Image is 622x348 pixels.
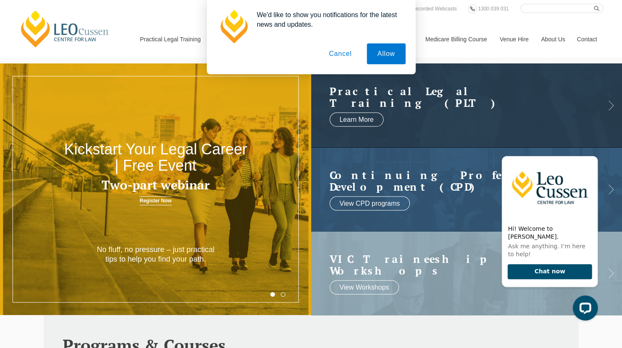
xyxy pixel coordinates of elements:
[367,43,405,64] button: Allow
[330,280,399,295] a: View Workshops
[217,10,250,43] img: notification icon
[318,43,362,64] button: Cancel
[62,178,249,192] h3: Two-part webinar
[330,113,384,127] a: Learn More
[330,197,410,211] a: View CPD programs
[140,196,172,205] a: Register Now
[330,169,587,192] a: Continuing ProfessionalDevelopment (CPD)
[62,141,249,174] h2: Kickstart Your Legal Career | Free Event
[495,149,601,327] iframe: LiveChat chat widget
[330,253,587,276] a: VIC Traineeship Workshops
[330,86,587,108] a: Practical LegalTraining (PLT)
[250,10,406,29] div: We'd like to show you notifications for the latest news and updates.
[270,292,275,297] button: 1
[281,292,285,297] button: 2
[94,245,218,265] p: No fluff, no pressure – just practical tips to help you find your path.
[330,86,587,108] h2: Practical Legal Training (PLT)
[330,169,587,192] h2: Continuing Professional Development (CPD)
